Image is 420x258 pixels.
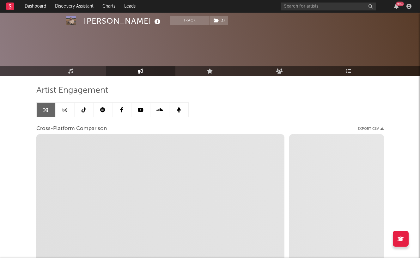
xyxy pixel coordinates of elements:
input: Search for artists [281,3,376,10]
span: Cross-Platform Comparison [36,125,107,133]
div: 99 + [396,2,404,6]
span: ( 1 ) [210,16,228,25]
button: 99+ [394,4,399,9]
button: Export CSV [358,127,384,131]
div: [PERSON_NAME] [84,16,162,26]
button: (1) [210,16,228,25]
span: Artist Engagement [36,87,108,94]
button: Track [170,16,210,25]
